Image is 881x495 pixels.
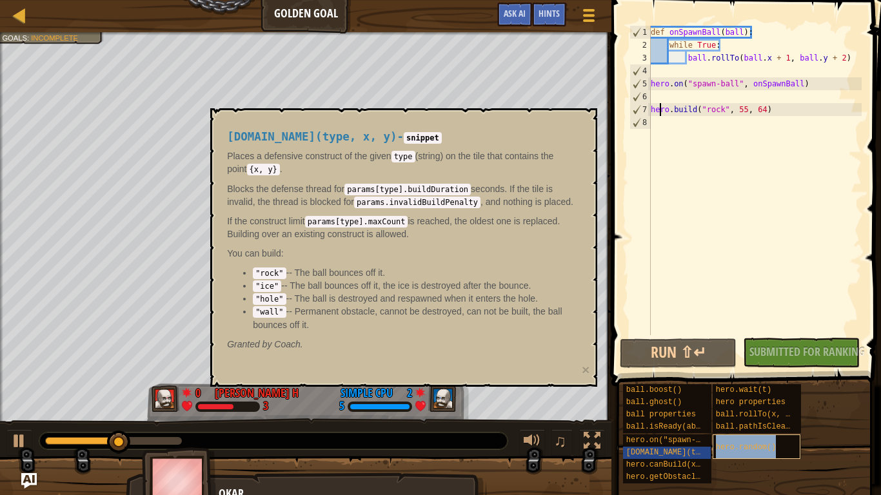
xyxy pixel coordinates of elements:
[227,150,574,175] p: Places a defensive construct of the given (string) on the tile that contains the point .
[551,429,573,456] button: ♫
[227,339,303,349] em: Coach.
[341,385,393,402] div: Simple CPU
[626,448,742,457] span: [DOMAIN_NAME](type, x, y)
[626,436,738,445] span: hero.on("spawn-ball", f)
[716,422,818,431] span: ball.pathIsClear(x, y)
[227,131,574,143] h4: -
[6,429,32,456] button: Ctrl + P: Play
[497,3,532,26] button: Ask AI
[630,77,651,90] div: 5
[253,305,574,331] li: -- Permanent obstacle, cannot be destroyed, can not be built, the ball bounces off it.
[716,443,777,452] span: hero.random()
[31,34,78,42] span: Incomplete
[630,116,651,129] div: 8
[554,431,567,451] span: ♫
[391,151,415,162] code: type
[626,460,715,469] span: hero.canBuild(x, y)
[253,280,281,292] code: "ice"
[626,422,724,431] span: ball.isReady(ability)
[253,306,286,318] code: "wall"
[716,398,786,407] span: hero properties
[630,90,651,103] div: 6
[519,429,545,456] button: Adjust volume
[21,473,37,489] button: Ask AI
[227,247,574,260] p: You can build:
[620,338,737,368] button: Run ⇧↵
[626,385,682,394] span: ball.boost()
[630,26,651,39] div: 1
[716,385,771,394] span: hero.wait(t)
[2,34,27,42] span: Goals
[626,398,682,407] span: ball.ghost()
[27,34,31,42] span: :
[354,197,480,208] code: params.invalidBuildPenalty
[404,132,442,144] code: snippet
[629,39,651,52] div: 2
[247,164,280,175] code: {x, y}
[626,472,738,481] span: hero.getObstacleAt(x, y)
[195,385,208,396] div: 0
[579,429,605,456] button: Toggle fullscreen
[630,64,651,77] div: 4
[716,410,795,419] span: ball.rollTo(x, y)
[629,52,651,64] div: 3
[253,292,574,305] li: -- The ball is destroyed and respawned when it enters the hole.
[539,7,560,19] span: Hints
[227,130,397,143] span: [DOMAIN_NAME](type, x, y)
[582,363,589,376] button: ×
[630,103,651,116] div: 7
[305,216,408,228] code: params[type].maxCount
[253,293,286,305] code: "hole"
[253,267,286,279] code: "rock"
[263,401,268,412] div: 3
[227,182,574,208] p: Blocks the defense thread for seconds. If the tile is invalid, the thread is blocked for , and no...
[253,266,574,279] li: -- The ball bounces off it.
[253,279,574,292] li: -- The ball bounces off it, the ice is destroyed after the bounce.
[227,339,274,349] span: Granted by
[344,184,471,195] code: params[type].buildDuration
[215,385,299,402] div: [PERSON_NAME] H
[504,7,526,19] span: Ask AI
[339,401,344,412] div: 5
[152,385,180,412] img: thang_avatar_frame.png
[227,215,574,240] p: If the construct limit is reached, the oldest one is replaced. Building over an existing construc...
[399,385,412,396] div: 2
[428,385,457,412] img: thang_avatar_frame.png
[626,410,696,419] span: ball properties
[573,3,605,33] button: Show game menu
